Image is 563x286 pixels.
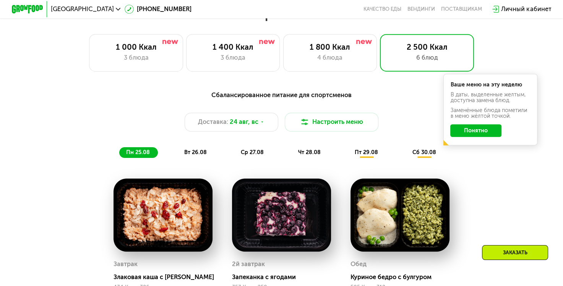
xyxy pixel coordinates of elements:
[388,42,466,52] div: 2 500 Ккал
[114,273,219,281] div: Злаковая каша с [PERSON_NAME]
[50,90,513,100] div: Сбалансированное питание для спортсменов
[407,6,435,12] a: Вендинги
[232,273,337,281] div: Запеканка с ягодами
[441,6,482,12] div: поставщикам
[126,149,150,156] span: пн 25.08
[350,258,367,270] div: Обед
[291,53,369,63] div: 4 блюда
[97,53,175,63] div: 3 блюда
[114,258,138,270] div: Завтрак
[194,42,272,52] div: 1 400 Ккал
[184,149,207,156] span: вт 26.08
[450,124,501,137] button: Понятно
[501,5,551,14] div: Личный кабинет
[51,6,114,12] span: [GEOGRAPHIC_DATA]
[285,113,379,132] button: Настроить меню
[355,149,378,156] span: пт 29.08
[291,42,369,52] div: 1 800 Ккал
[241,149,264,156] span: ср 27.08
[232,258,265,270] div: 2й завтрак
[450,92,530,103] div: В даты, выделенные желтым, доступна замена блюд.
[230,117,258,127] span: 24 авг, вс
[450,82,530,88] div: Ваше меню на эту неделю
[350,273,456,281] div: Куриное бедро с булгуром
[125,5,192,14] a: [PHONE_NUMBER]
[412,149,436,156] span: сб 30.08
[363,6,401,12] a: Качество еды
[97,42,175,52] div: 1 000 Ккал
[482,245,548,260] div: Заказать
[194,53,272,63] div: 3 блюда
[298,149,321,156] span: чт 28.08
[388,53,466,63] div: 6 блюд
[198,117,228,127] span: Доставка:
[450,108,530,119] div: Заменённые блюда пометили в меню жёлтой точкой.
